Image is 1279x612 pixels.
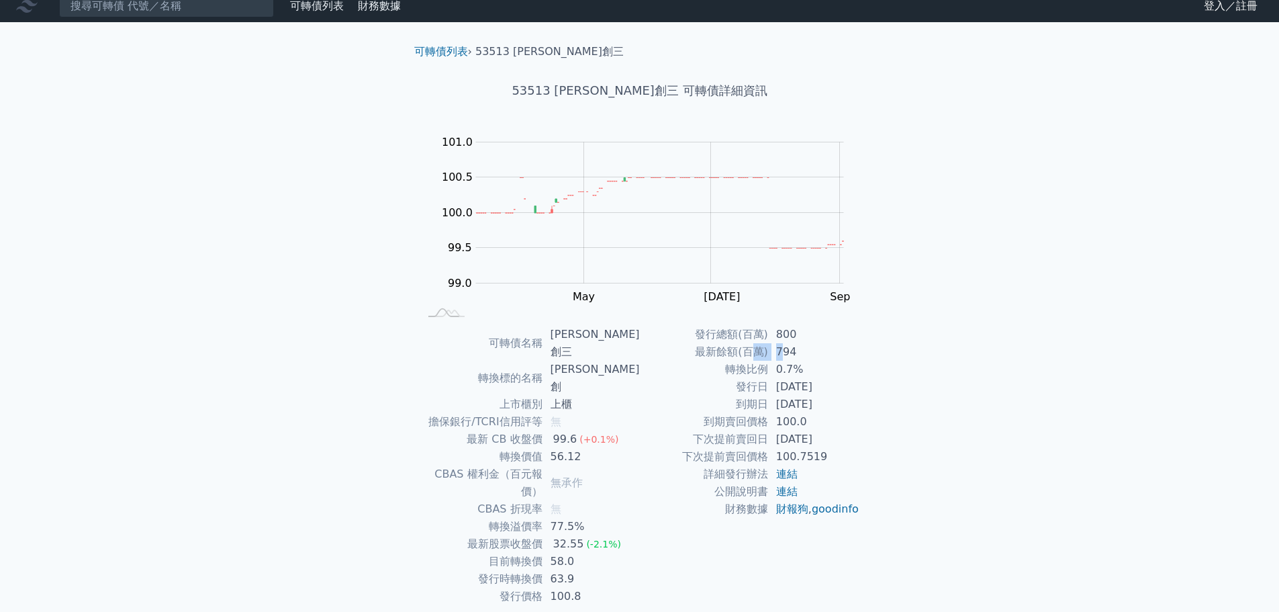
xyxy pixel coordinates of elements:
[542,553,640,570] td: 58.0
[475,44,624,60] li: 53513 [PERSON_NAME]創三
[542,361,640,396] td: [PERSON_NAME]創
[640,448,768,466] td: 下次提前賣回價格
[420,500,542,518] td: CBAS 折現率
[442,136,473,148] tspan: 101.0
[640,361,768,378] td: 轉換比例
[542,326,640,361] td: [PERSON_NAME]創三
[768,396,860,413] td: [DATE]
[420,326,542,361] td: 可轉債名稱
[640,466,768,483] td: 詳細發行辦法
[640,378,768,396] td: 發行日
[586,539,621,550] span: (-2.1%)
[551,502,561,515] span: 無
[420,396,542,413] td: 上市櫃別
[640,413,768,431] td: 到期賣回價格
[1212,548,1279,612] iframe: Chat Widget
[768,500,860,518] td: ,
[542,588,640,605] td: 100.8
[768,448,860,466] td: 100.7519
[768,361,860,378] td: 0.7%
[420,361,542,396] td: 轉換標的名稱
[768,413,860,431] td: 100.0
[768,343,860,361] td: 794
[420,413,542,431] td: 擔保銀行/TCRI信用評等
[776,485,798,498] a: 連結
[448,241,472,254] tspan: 99.5
[573,290,595,303] tspan: May
[420,466,542,500] td: CBAS 權利金（百元報價）
[640,326,768,343] td: 發行總額(百萬)
[542,448,640,466] td: 56.12
[640,500,768,518] td: 財務數據
[434,136,864,303] g: Chart
[551,476,583,489] span: 無承作
[776,468,798,480] a: 連結
[404,81,876,100] h1: 53513 [PERSON_NAME]創三 可轉債詳細資訊
[420,588,542,605] td: 發行價格
[542,396,640,413] td: 上櫃
[442,206,473,219] tspan: 100.0
[640,431,768,448] td: 下次提前賣回日
[551,535,587,553] div: 32.55
[830,290,850,303] tspan: Sep
[420,518,542,535] td: 轉換溢價率
[476,178,843,249] g: Series
[420,553,542,570] td: 目前轉換價
[448,277,472,290] tspan: 99.0
[776,502,808,515] a: 財報狗
[551,431,580,448] div: 99.6
[640,396,768,413] td: 到期日
[768,378,860,396] td: [DATE]
[420,448,542,466] td: 轉換價值
[542,570,640,588] td: 63.9
[640,343,768,361] td: 最新餘額(百萬)
[704,290,740,303] tspan: [DATE]
[414,44,472,60] li: ›
[640,483,768,500] td: 公開說明書
[542,518,640,535] td: 77.5%
[812,502,859,515] a: goodinfo
[768,326,860,343] td: 800
[414,45,468,58] a: 可轉債列表
[768,431,860,448] td: [DATE]
[579,434,618,445] span: (+0.1%)
[551,415,561,428] span: 無
[420,431,542,448] td: 最新 CB 收盤價
[420,535,542,553] td: 最新股票收盤價
[420,570,542,588] td: 發行時轉換價
[442,171,473,183] tspan: 100.5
